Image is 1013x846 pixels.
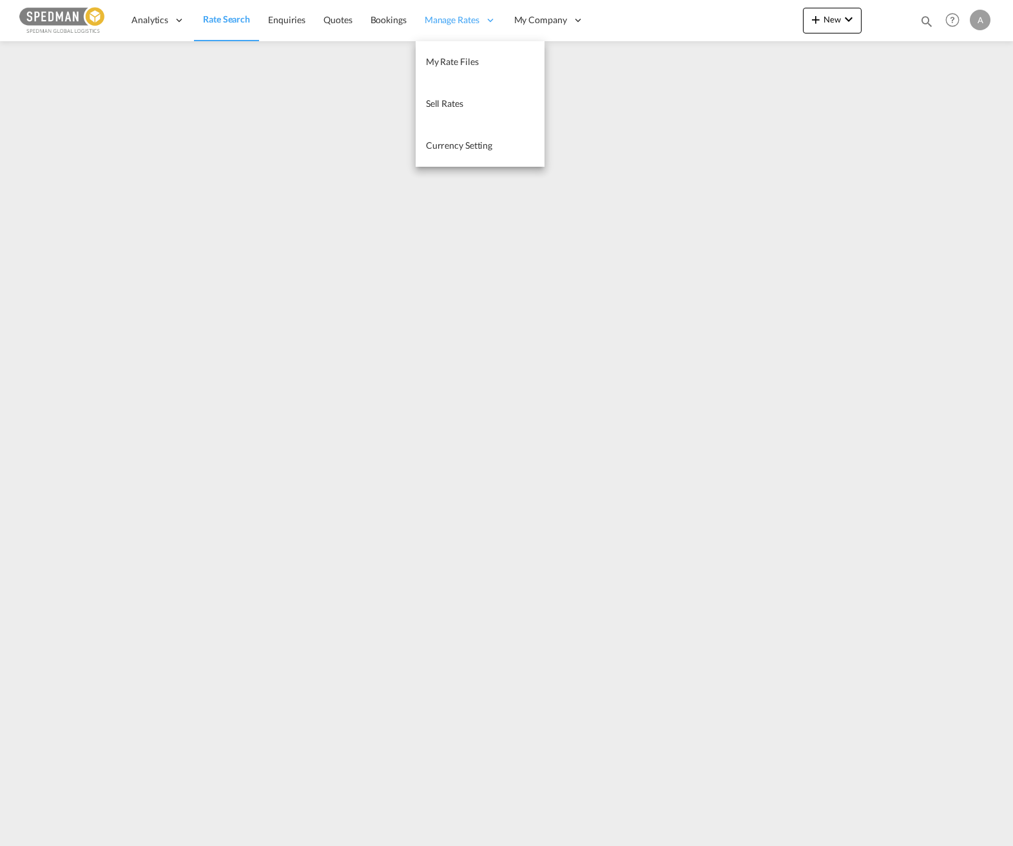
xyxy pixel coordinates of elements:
[841,12,856,27] md-icon: icon-chevron-down
[941,9,970,32] div: Help
[970,10,990,30] div: A
[425,14,479,26] span: Manage Rates
[371,14,407,25] span: Bookings
[131,14,168,26] span: Analytics
[514,14,567,26] span: My Company
[941,9,963,31] span: Help
[268,14,305,25] span: Enquiries
[416,41,545,83] a: My Rate Files
[920,14,934,33] div: icon-magnify
[416,125,545,167] a: Currency Setting
[19,6,106,35] img: c12ca350ff1b11efb6b291369744d907.png
[808,14,856,24] span: New
[808,12,824,27] md-icon: icon-plus 400-fg
[803,8,862,33] button: icon-plus 400-fgNewicon-chevron-down
[920,14,934,28] md-icon: icon-magnify
[426,98,463,109] span: Sell Rates
[323,14,352,25] span: Quotes
[426,56,479,67] span: My Rate Files
[426,140,492,151] span: Currency Setting
[203,14,250,24] span: Rate Search
[416,83,545,125] a: Sell Rates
